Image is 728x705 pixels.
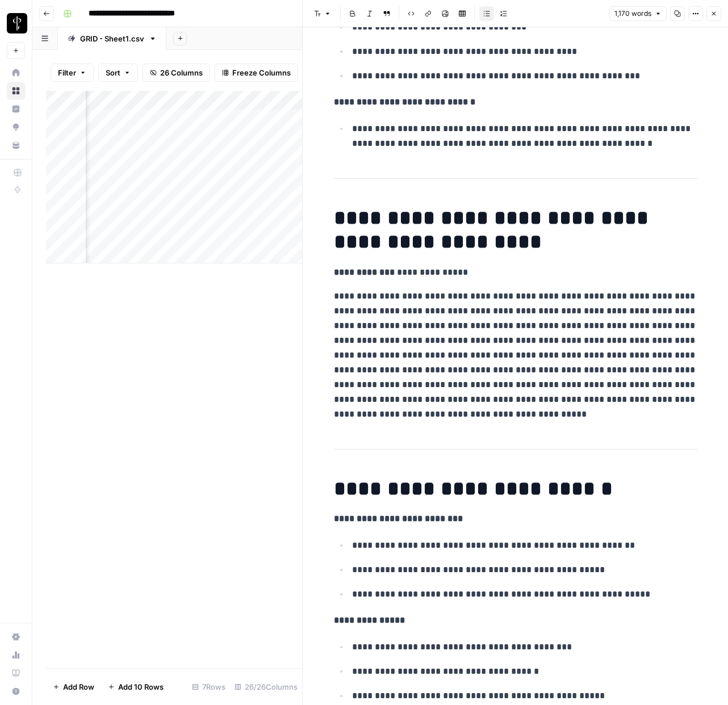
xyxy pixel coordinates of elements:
a: Usage [7,646,25,664]
span: Filter [58,67,76,78]
img: LP Production Workloads Logo [7,13,27,33]
span: 1,170 words [614,9,651,19]
span: Add 10 Rows [118,681,164,693]
button: Add 10 Rows [101,678,170,696]
span: 26 Columns [160,67,203,78]
button: 26 Columns [143,64,210,82]
a: Opportunities [7,118,25,136]
button: Sort [98,64,138,82]
a: Settings [7,628,25,646]
a: Insights [7,100,25,118]
button: Add Row [46,678,101,696]
a: Learning Hub [7,664,25,682]
a: Browse [7,82,25,100]
div: 7 Rows [187,678,230,696]
span: Sort [106,67,120,78]
a: Your Data [7,136,25,154]
a: GRID - Sheet1.csv [58,27,166,50]
a: Home [7,64,25,82]
button: 1,170 words [609,6,667,21]
span: Add Row [63,681,94,693]
button: Freeze Columns [215,64,298,82]
button: Filter [51,64,94,82]
button: Help + Support [7,682,25,700]
span: Freeze Columns [232,67,291,78]
div: GRID - Sheet1.csv [80,33,144,44]
button: Workspace: LP Production Workloads [7,9,25,37]
div: 26/26 Columns [230,678,302,696]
